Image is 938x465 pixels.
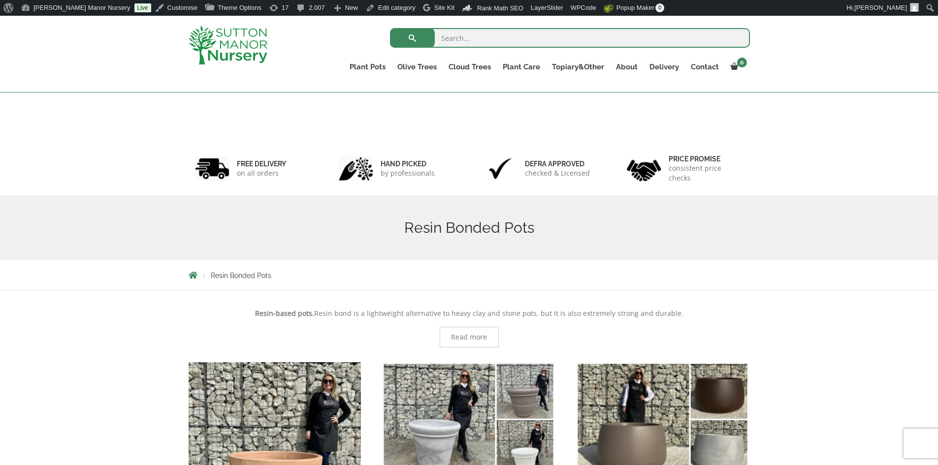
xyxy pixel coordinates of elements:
span: [PERSON_NAME] [854,4,907,11]
p: by professionals [381,168,435,178]
h1: Resin Bonded Pots [189,219,750,237]
a: Contact [685,60,725,74]
h6: Defra approved [525,159,590,168]
span: Read more [451,334,487,341]
strong: Resin-based pots. [255,309,314,318]
nav: Breadcrumbs [189,271,750,279]
a: 0 [725,60,750,74]
span: 0 [655,3,664,12]
a: Plant Care [497,60,546,74]
img: 4.jpg [627,154,661,184]
img: 2.jpg [339,156,373,181]
span: Rank Math SEO [477,4,523,12]
a: Cloud Trees [443,60,497,74]
a: Topiary&Other [546,60,610,74]
img: 1.jpg [195,156,229,181]
p: consistent price checks [669,163,744,183]
a: Plant Pots [344,60,391,74]
p: on all orders [237,168,286,178]
span: 0 [737,58,747,67]
a: Delivery [644,60,685,74]
p: checked & Licensed [525,168,590,178]
h6: hand picked [381,159,435,168]
span: Site Kit [434,4,454,11]
h6: Price promise [669,155,744,163]
a: Live [134,3,151,12]
img: 3.jpg [483,156,518,181]
p: Resin bond is a lightweight alternative to heavy clay and stone pots, but it is also extremely st... [189,308,750,319]
img: logo [189,26,267,64]
input: Search... [390,28,750,48]
a: Olive Trees [391,60,443,74]
h6: FREE DELIVERY [237,159,286,168]
span: Resin Bonded Pots [211,272,271,279]
a: About [610,60,644,74]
